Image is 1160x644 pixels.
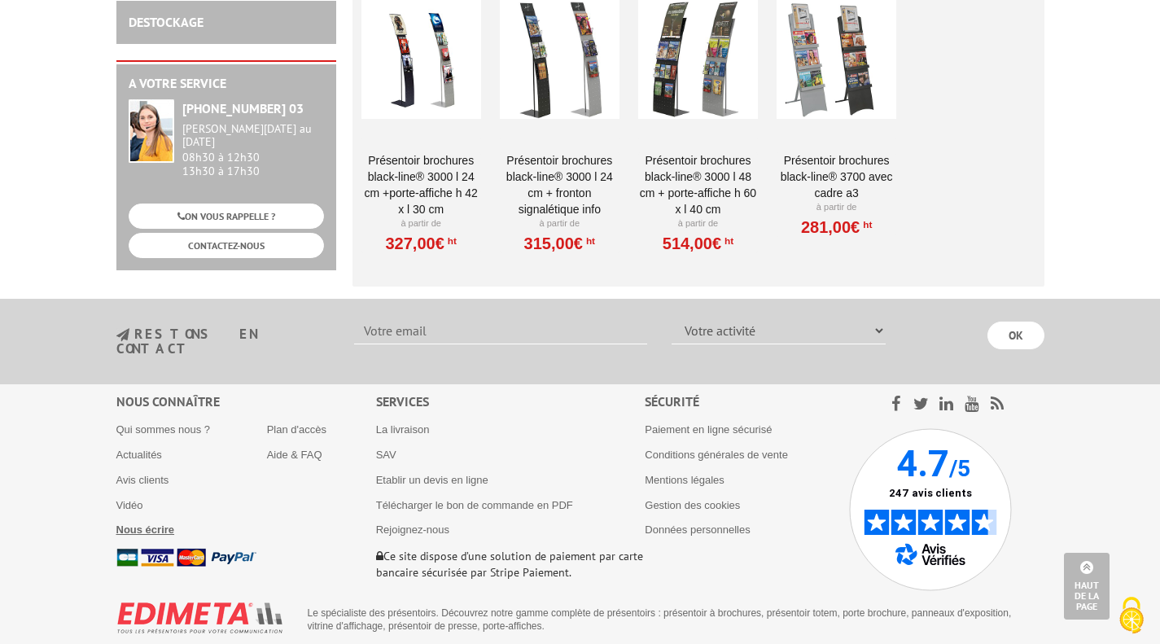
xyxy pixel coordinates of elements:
img: Cookies (fenêtre modale) [1111,595,1152,636]
p: À partir de [777,201,896,214]
a: DESTOCKAGE [129,14,204,30]
a: Vidéo [116,499,143,511]
a: CONTACTEZ-NOUS [129,233,324,258]
h3: restons en contact [116,327,330,356]
sup: HT [721,235,733,247]
a: Plan d'accès [267,423,326,436]
h2: A votre service [129,77,324,91]
a: Présentoir Brochures Black-Line® 3000 L 24 cm + Fronton signalétique info [500,152,619,217]
a: 327,00€HT [385,239,456,248]
a: Qui sommes nous ? [116,423,211,436]
a: Nous écrire [116,524,175,536]
p: À partir de [361,217,481,230]
a: La livraison [376,423,430,436]
p: Ce site dispose d’une solution de paiement par carte bancaire sécurisée par Stripe Paiement. [376,548,646,580]
div: Sécurité [645,392,849,411]
img: widget-service.jpg [129,99,174,163]
a: Mentions légales [645,474,724,486]
p: Le spécialiste des présentoirs. Découvrez notre gamme complète de présentoirs : présentoir à broc... [308,607,1032,633]
button: Cookies (fenêtre modale) [1103,589,1160,644]
div: 08h30 à 12h30 13h30 à 17h30 [182,122,324,178]
sup: HT [860,219,872,230]
a: 281,00€HT [801,222,872,232]
a: Aide & FAQ [267,449,322,461]
a: Présentoir Brochures Black-Line® 3000 L 24 cm +porte-affiche H 42 x L 30 cm [361,152,481,217]
strong: [PHONE_NUMBER] 03 [182,100,304,116]
a: ON VOUS RAPPELLE ? [129,204,324,229]
a: Rejoignez-nous [376,524,449,536]
a: 514,00€HT [663,239,733,248]
div: [PERSON_NAME][DATE] au [DATE] [182,122,324,150]
a: Présentoir brochures Black-Line® 3700 avec cadre A3 [777,152,896,201]
a: Actualités [116,449,162,461]
a: Gestion des cookies [645,499,740,511]
a: Avis clients [116,474,169,486]
sup: HT [583,235,595,247]
div: Nous connaître [116,392,376,411]
a: SAV [376,449,396,461]
a: Etablir un devis en ligne [376,474,488,486]
div: Services [376,392,646,411]
a: Paiement en ligne sécurisé [645,423,772,436]
sup: HT [444,235,457,247]
a: 315,00€HT [524,239,595,248]
a: Données personnelles [645,524,750,536]
img: Avis Vérifiés - 4.7 sur 5 - 247 avis clients [849,428,1012,591]
a: Présentoir brochures Black-Line® 3000 L 48 cm + porte-affiche H 60 x L 40 cm [638,152,758,217]
a: Haut de la page [1064,553,1110,620]
p: À partir de [638,217,758,230]
img: newsletter.jpg [116,328,129,342]
a: Télécharger le bon de commande en PDF [376,499,573,511]
input: Votre email [354,317,647,344]
p: À partir de [500,217,619,230]
input: OK [987,322,1044,349]
a: Conditions générales de vente [645,449,788,461]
